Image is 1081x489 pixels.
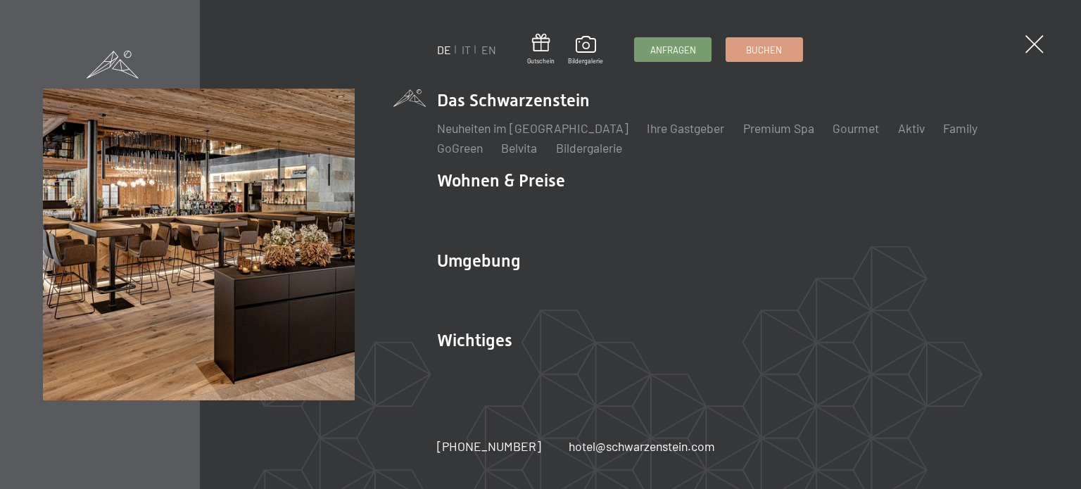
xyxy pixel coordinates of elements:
[437,140,483,155] a: GoGreen
[568,36,603,65] a: Bildergalerie
[569,438,715,455] a: hotel@schwarzenstein.com
[437,120,628,136] a: Neuheiten im [GEOGRAPHIC_DATA]
[501,140,537,155] a: Belvita
[726,38,802,61] a: Buchen
[743,120,814,136] a: Premium Spa
[568,57,603,65] span: Bildergalerie
[437,438,541,454] span: [PHONE_NUMBER]
[481,43,496,56] a: EN
[898,120,925,136] a: Aktiv
[527,57,555,65] span: Gutschein
[556,140,622,155] a: Bildergalerie
[437,43,451,56] a: DE
[527,34,555,65] a: Gutschein
[647,120,724,136] a: Ihre Gastgeber
[437,438,541,455] a: [PHONE_NUMBER]
[650,44,696,56] span: Anfragen
[746,44,782,56] span: Buchen
[943,120,978,136] a: Family
[833,120,879,136] a: Gourmet
[462,43,471,56] a: IT
[635,38,711,61] a: Anfragen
